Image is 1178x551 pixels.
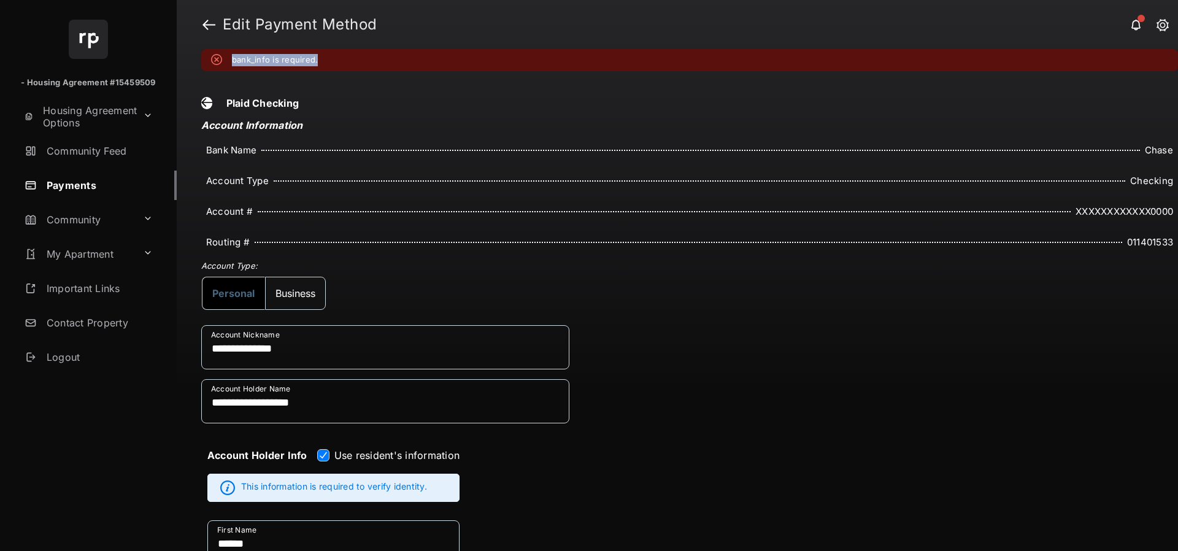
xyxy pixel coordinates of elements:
div: Account Type [201,172,274,182]
div: Routing # [201,234,255,244]
a: My Apartment [20,239,138,269]
div: XXXXXXXXXXXX0000 [1071,203,1178,213]
div: Chase [1140,142,1178,152]
span: This information is required to verify identity. [241,480,427,495]
p: - Housing Agreement #15459509 [21,77,155,89]
a: Community Feed [20,136,177,166]
button: Business [265,277,326,310]
span: Account Type: [201,261,258,271]
a: Housing Agreement Options [20,102,138,131]
strong: Edit Payment Method [223,17,377,32]
h4: Plaid Checking [201,96,1178,109]
i: Account Information [201,119,303,131]
a: Contact Property [20,308,177,337]
em: bank_info is required. [232,54,318,66]
a: Payments [20,171,177,200]
button: Personal [202,277,265,310]
div: 011401533 [1122,234,1178,244]
a: Community [20,205,138,234]
div: Bank Name [201,142,261,152]
label: Use resident's information [334,449,460,461]
div: Account # [201,203,258,213]
a: Logout [20,342,177,372]
div: Checking [1125,172,1178,182]
a: Important Links [20,274,158,303]
img: svg+xml;base64,PHN2ZyB4bWxucz0iaHR0cDovL3d3dy53My5vcmcvMjAwMC9zdmciIHdpZHRoPSI2NCIgaGVpZ2h0PSI2NC... [69,20,108,59]
strong: Account Holder Info [207,449,307,484]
